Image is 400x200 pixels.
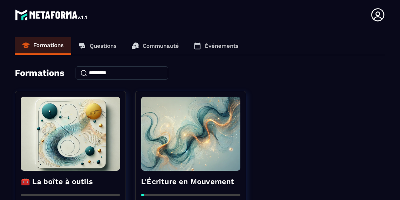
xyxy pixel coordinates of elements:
h4: Formations [15,68,64,78]
img: formation-background [141,97,240,171]
h4: L'Écriture en Mouvement [141,176,240,187]
img: logo [15,7,88,22]
a: Questions [71,37,124,55]
h4: 🧰 La boîte à outils [21,176,120,187]
a: Formations [15,37,71,55]
img: formation-background [21,97,120,171]
a: Communauté [124,37,186,55]
p: Questions [90,43,117,49]
a: Événements [186,37,246,55]
p: Événements [205,43,239,49]
p: Formations [33,42,64,49]
p: Communauté [143,43,179,49]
